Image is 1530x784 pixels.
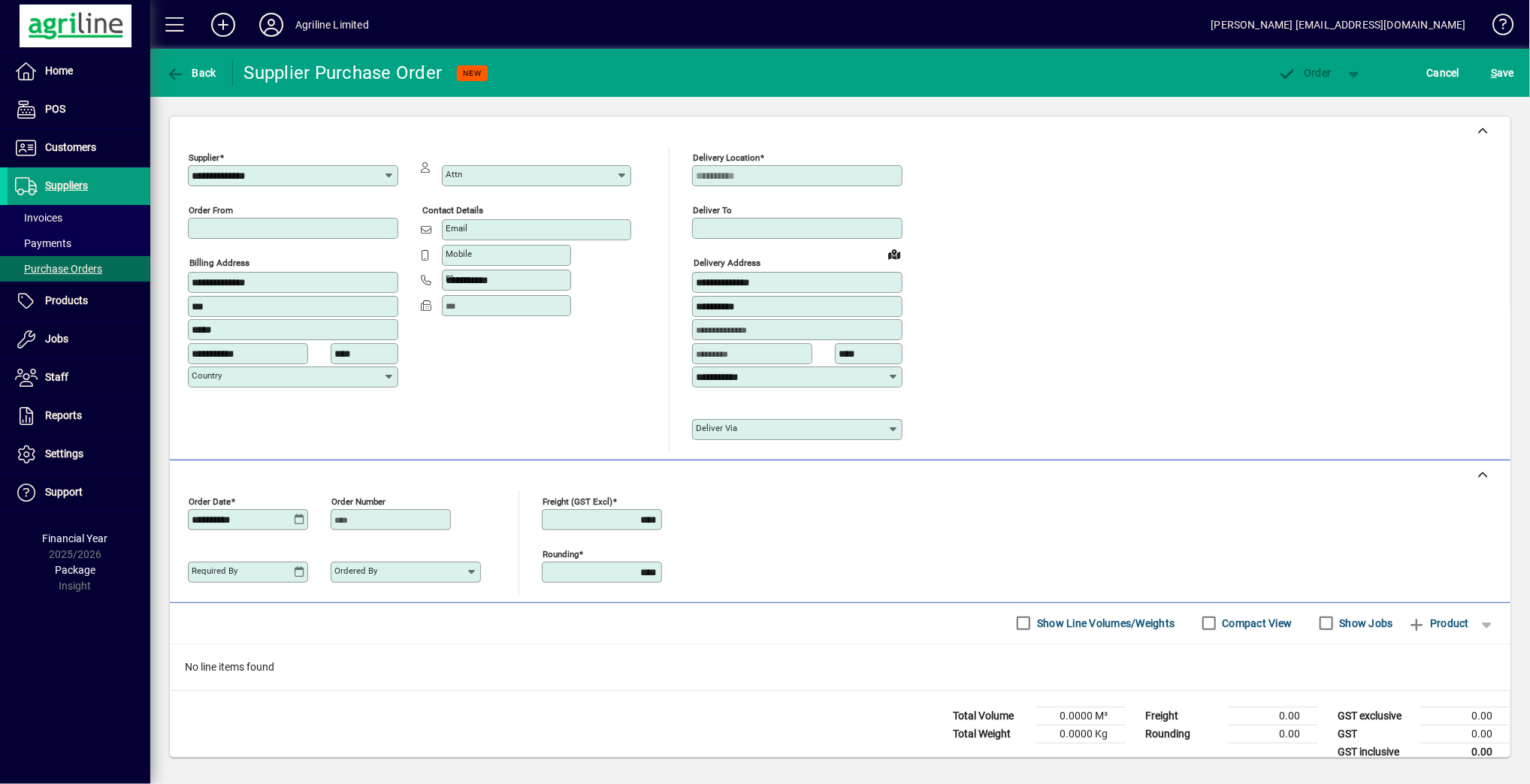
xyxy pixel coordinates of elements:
[446,169,462,179] mat-label: Attn
[945,725,1036,743] td: Total Weight
[45,65,73,77] span: Home
[1228,725,1318,743] td: 0.00
[189,152,219,163] mat-label: Supplier
[199,11,247,38] button: Add
[1036,725,1126,743] td: 0.0000 Kg
[1487,59,1518,86] button: Save
[8,282,150,320] a: Products
[945,707,1036,725] td: Total Volume
[1036,707,1126,725] td: 0.0000 M³
[1491,61,1514,85] span: ave
[446,273,470,284] mat-label: Phone
[1271,59,1339,86] button: Order
[45,294,88,306] span: Products
[45,409,82,421] span: Reports
[244,61,443,85] div: Supplier Purchase Order
[45,333,68,345] span: Jobs
[45,486,83,498] span: Support
[45,103,65,115] span: POS
[8,474,150,511] a: Support
[170,644,1510,690] div: No line items found
[543,548,579,559] mat-label: Rounding
[463,68,482,78] span: NEW
[1427,61,1460,85] span: Cancel
[446,223,467,234] mat-label: Email
[882,242,906,266] a: View on map
[8,129,150,167] a: Customers
[189,205,233,216] mat-label: Order from
[331,496,386,506] mat-label: Order number
[15,212,62,224] span: Invoices
[334,565,377,576] mat-label: Ordered by
[693,152,760,163] mat-label: Delivery Location
[8,231,150,256] a: Payments
[1278,67,1332,79] span: Order
[543,496,612,506] mat-label: Freight (GST excl)
[45,448,83,460] span: Settings
[693,205,732,216] mat-label: Deliver To
[192,565,237,576] mat-label: Required by
[1034,616,1175,631] label: Show Line Volumes/Weights
[1330,707,1420,725] td: GST exclusive
[8,91,150,128] a: POS
[1330,743,1420,761] td: GST inclusive
[8,359,150,397] a: Staff
[15,263,102,275] span: Purchase Orders
[1211,13,1466,37] div: [PERSON_NAME] [EMAIL_ADDRESS][DOMAIN_NAME]
[45,371,68,383] span: Staff
[1481,3,1511,52] a: Knowledge Base
[166,67,216,79] span: Back
[1420,707,1510,725] td: 0.00
[162,59,220,86] button: Back
[8,436,150,473] a: Settings
[295,13,369,37] div: Agriline Limited
[1491,67,1497,79] span: S
[8,321,150,358] a: Jobs
[192,370,222,381] mat-label: Country
[8,205,150,231] a: Invoices
[8,397,150,435] a: Reports
[1420,743,1510,761] td: 0.00
[43,532,108,544] span: Financial Year
[189,496,231,506] mat-label: Order date
[1423,59,1464,86] button: Cancel
[55,564,95,576] span: Package
[1138,725,1228,743] td: Rounding
[15,237,71,249] span: Payments
[45,141,96,153] span: Customers
[8,256,150,282] a: Purchase Orders
[446,249,472,259] mat-label: Mobile
[1138,707,1228,725] td: Freight
[1228,707,1318,725] td: 0.00
[1420,725,1510,743] td: 0.00
[45,179,88,191] span: Suppliers
[150,59,233,86] app-page-header-button: Back
[696,423,737,433] mat-label: Deliver via
[247,11,295,38] button: Profile
[1220,616,1293,631] label: Compact View
[8,53,150,90] a: Home
[1337,616,1393,631] label: Show Jobs
[1330,725,1420,743] td: GST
